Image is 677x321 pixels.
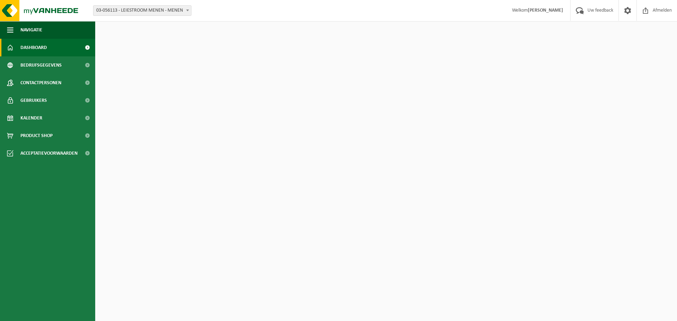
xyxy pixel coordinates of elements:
[528,8,563,13] strong: [PERSON_NAME]
[20,92,47,109] span: Gebruikers
[20,127,53,144] span: Product Shop
[20,74,61,92] span: Contactpersonen
[93,6,191,16] span: 03-056113 - LEIESTROOM MENEN - MENEN
[20,39,47,56] span: Dashboard
[20,56,62,74] span: Bedrijfsgegevens
[20,144,78,162] span: Acceptatievoorwaarden
[20,109,42,127] span: Kalender
[20,21,42,39] span: Navigatie
[93,5,191,16] span: 03-056113 - LEIESTROOM MENEN - MENEN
